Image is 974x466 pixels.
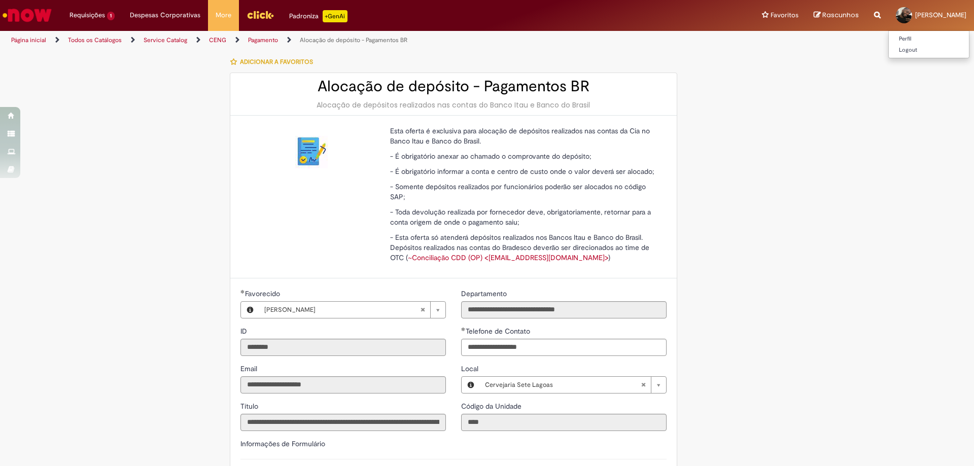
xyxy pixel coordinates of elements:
ul: Trilhas de página [8,31,642,50]
button: Adicionar a Favoritos [230,51,319,73]
input: Telefone de Contato [461,339,667,356]
span: 1 [107,12,115,20]
span: Somente leitura - Título [240,402,260,411]
input: Título [240,414,446,431]
img: Alocação de depósito - Pagamentos BR [295,136,328,168]
label: Somente leitura - ID [240,326,249,336]
input: Código da Unidade [461,414,667,431]
div: Padroniza [289,10,347,22]
img: click_logo_yellow_360x200.png [247,7,274,22]
abbr: Limpar campo Local [636,377,651,393]
a: [PERSON_NAME]Limpar campo Favorecido [259,302,445,318]
input: Email [240,376,446,393]
span: Obrigatório Preenchido [461,327,466,331]
span: Rascunhos [822,10,859,20]
a: Logout [889,45,969,56]
span: Local [461,364,480,373]
span: Necessários - Favorecido [245,289,282,298]
p: +GenAi [323,10,347,22]
a: Pagamento [248,36,278,44]
span: Somente leitura - Código da Unidade [461,402,524,411]
label: Somente leitura - Email [240,364,259,374]
abbr: Limpar campo Favorecido [415,302,430,318]
h2: Alocação de depósito - Pagamentos BR [240,78,667,95]
p: - É obrigatório anexar ao chamado o comprovante do depósito; [390,151,659,161]
p: - Toda devolução realizada por fornecedor deve, obrigatoriamente, retornar para a conta origem de... [390,207,659,227]
span: [PERSON_NAME] [915,11,966,19]
a: ~Conciliação CDD (OP) <[EMAIL_ADDRESS][DOMAIN_NAME]> [408,253,608,262]
span: More [216,10,231,20]
span: Somente leitura - Email [240,364,259,373]
button: Favorecido, Visualizar este registro Elmo Junio Nascimento Silva [241,302,259,318]
input: ID [240,339,446,356]
label: Somente leitura - Título [240,401,260,411]
div: Alocação de depósitos realizados nas contas do Banco Itau e Banco do Brasil [240,100,667,110]
img: ServiceNow [1,5,53,25]
p: - É obrigatório informar a conta e centro de custo onde o valor deverá ser alocado; [390,166,659,176]
a: Alocação de depósito - Pagamentos BR [300,36,407,44]
p: Esta oferta é exclusiva para alocação de depósitos realizados nas contas da Cia no Banco Itau e B... [390,126,659,146]
a: Service Catalog [144,36,187,44]
span: Cervejaria Sete Lagoas [485,377,641,393]
span: Telefone de Contato [466,327,532,336]
p: - Somente depósitos realizados por funcionários poderão ser alocados no código SAP; [390,182,659,202]
button: Local, Visualizar este registro Cervejaria Sete Lagoas [462,377,480,393]
a: Página inicial [11,36,46,44]
a: Cervejaria Sete LagoasLimpar campo Local [480,377,666,393]
a: Rascunhos [814,11,859,20]
span: [PERSON_NAME] [264,302,420,318]
a: CENG [209,36,226,44]
span: Favoritos [771,10,798,20]
span: Adicionar a Favoritos [240,58,313,66]
label: Informações de Formulário [240,439,325,448]
span: Somente leitura - ID [240,327,249,336]
span: Obrigatório Preenchido [240,290,245,294]
label: Somente leitura - Código da Unidade [461,401,524,411]
span: Somente leitura - Departamento [461,289,509,298]
p: - Esta oferta só atenderá depósitos realizados nos Bancos Itau e Banco do Brasil. Depósitos reali... [390,232,659,263]
input: Departamento [461,301,667,318]
span: Despesas Corporativas [130,10,200,20]
label: Somente leitura - Departamento [461,289,509,299]
a: Todos os Catálogos [68,36,122,44]
a: Perfil [889,33,969,45]
span: Requisições [69,10,105,20]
